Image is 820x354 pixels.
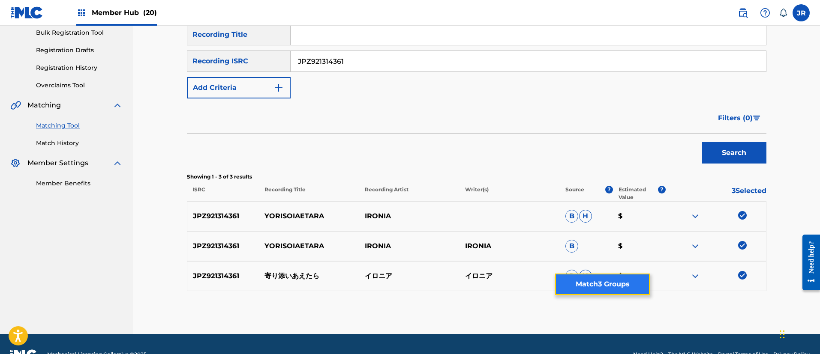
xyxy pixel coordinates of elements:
img: expand [690,241,700,251]
p: YORISOIAETARA [259,241,359,251]
p: イロニア [359,271,460,281]
span: H [579,210,592,223]
div: Drag [780,321,785,347]
span: (20) [143,9,157,17]
img: deselect [738,211,747,220]
span: B [565,270,578,283]
img: deselect [738,271,747,280]
img: expand [112,158,123,168]
p: $ [613,211,666,221]
button: Match3 Groups [555,274,650,295]
img: expand [112,100,123,110]
p: 3 Selected [666,186,766,201]
span: ? [605,186,613,193]
span: Filters ( 0 ) [718,113,753,123]
a: Registration History [36,63,123,72]
p: $ [613,241,666,251]
span: ? [658,186,666,193]
div: User Menu [793,4,810,21]
p: YORISOIAETARA [259,211,359,221]
img: 9d2ae6d4665cec9f34b9.svg [273,83,284,93]
a: Member Benefits [36,179,123,188]
button: Filters (0) [713,107,766,129]
p: Estimated Value [619,186,658,201]
button: Search [702,142,766,164]
p: Recording Artist [359,186,460,201]
img: deselect [738,241,747,250]
p: JPZ921314361 [187,211,259,221]
p: 寄り添いあえたら [259,271,359,281]
a: Public Search [734,4,751,21]
p: イロニア [460,271,560,281]
span: Member Settings [27,158,88,168]
img: expand [690,211,700,221]
span: B [565,240,578,253]
a: Registration Drafts [36,46,123,55]
button: Add Criteria [187,77,291,98]
img: Member Settings [10,158,21,168]
span: B [565,210,578,223]
img: expand [690,271,700,281]
iframe: Resource Center [796,228,820,297]
img: Top Rightsholders [76,8,87,18]
form: Search Form [187,24,766,168]
span: Matching [27,100,61,110]
img: MLC Logo [10,6,43,19]
p: IRONIA [359,211,460,221]
img: search [738,8,748,18]
a: Match History [36,139,123,148]
p: $ [613,271,666,281]
span: Member Hub [92,8,157,18]
iframe: Chat Widget [777,313,820,354]
a: Overclaims Tool [36,81,123,90]
p: JPZ921314361 [187,271,259,281]
p: Recording Title [258,186,359,201]
img: filter [753,116,760,121]
p: JPZ921314361 [187,241,259,251]
span: H [579,270,592,283]
p: ISRC [187,186,259,201]
img: Matching [10,100,21,110]
p: Source [565,186,584,201]
p: Writer(s) [460,186,560,201]
a: Bulk Registration Tool [36,28,123,37]
a: Matching Tool [36,121,123,130]
p: IRONIA [359,241,460,251]
p: IRONIA [460,241,560,251]
div: Help [757,4,774,21]
img: help [760,8,770,18]
div: Notifications [779,9,787,17]
p: Showing 1 - 3 of 3 results [187,173,766,181]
